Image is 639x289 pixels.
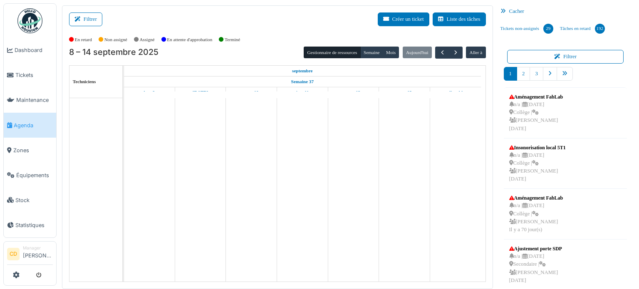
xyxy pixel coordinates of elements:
[304,47,360,58] button: Gestionnaire de ressources
[504,67,627,87] nav: pager
[104,36,127,43] label: Non assigné
[507,142,568,185] a: Insonorisation local 5T1 n/a |[DATE] Collège | [PERSON_NAME][DATE]
[140,36,155,43] label: Assigné
[507,50,624,64] button: Filtrer
[530,67,543,81] a: 3
[15,196,53,204] span: Stock
[15,71,53,79] span: Tickets
[17,8,42,33] img: Badge_color-CXgf-gQk.svg
[497,5,634,17] div: Cacher
[23,245,53,251] div: Manager
[4,163,56,188] a: Équipements
[4,63,56,88] a: Tickets
[517,67,530,81] a: 2
[289,77,316,87] a: Semaine 37
[69,12,102,26] button: Filtrer
[4,113,56,138] a: Agenda
[433,12,486,26] button: Liste des tâches
[504,67,517,81] a: 1
[14,121,53,129] span: Agenda
[403,47,432,58] button: Aujourd'hui
[225,36,240,43] label: Terminé
[509,252,562,284] div: n/a | [DATE] Secondaire | [PERSON_NAME] [DATE]
[23,245,53,263] li: [PERSON_NAME]
[509,144,566,151] div: Insonorisation local 5T1
[16,96,53,104] span: Maintenance
[344,87,363,98] a: 12 septembre 2025
[509,101,563,133] div: n/a | [DATE] Collège | [PERSON_NAME] [DATE]
[290,66,315,76] a: 8 septembre 2025
[75,36,92,43] label: En retard
[557,17,608,40] a: Tâches en retard
[395,87,414,98] a: 13 septembre 2025
[73,79,96,84] span: Techniciens
[69,47,159,57] h2: 8 – 14 septembre 2025
[7,248,20,260] li: CD
[378,12,429,26] button: Créer un ticket
[466,47,485,58] button: Aller à
[360,47,383,58] button: Semaine
[507,243,564,287] a: Ajustement porte SDP n/a |[DATE] Secondaire | [PERSON_NAME][DATE]
[449,47,463,59] button: Suivant
[595,24,605,34] div: 192
[509,93,563,101] div: Aménagement FabLab
[509,202,563,234] div: n/a | [DATE] Collège | [PERSON_NAME] Il y a 70 jour(s)
[15,221,53,229] span: Statistiques
[435,47,449,59] button: Précédent
[507,91,565,135] a: Aménagement FabLab n/a |[DATE] Collège | [PERSON_NAME][DATE]
[13,146,53,154] span: Zones
[4,212,56,237] a: Statistiques
[167,36,212,43] label: En attente d'approbation
[4,188,56,212] a: Stock
[509,151,566,183] div: n/a | [DATE] Collège | [PERSON_NAME] [DATE]
[4,38,56,63] a: Dashboard
[141,87,157,98] a: 8 septembre 2025
[242,87,261,98] a: 10 septembre 2025
[191,87,211,98] a: 9 septembre 2025
[7,245,53,265] a: CD Manager[PERSON_NAME]
[15,46,53,54] span: Dashboard
[4,88,56,113] a: Maintenance
[16,171,53,179] span: Équipements
[543,24,553,34] div: 29
[383,47,399,58] button: Mois
[509,194,563,202] div: Aménagement FabLab
[446,87,465,98] a: 14 septembre 2025
[294,87,311,98] a: 11 septembre 2025
[497,17,557,40] a: Tickets non-assignés
[507,192,565,236] a: Aménagement FabLab n/a |[DATE] Collège | [PERSON_NAME]Il y a 70 jour(s)
[4,138,56,163] a: Zones
[509,245,562,252] div: Ajustement porte SDP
